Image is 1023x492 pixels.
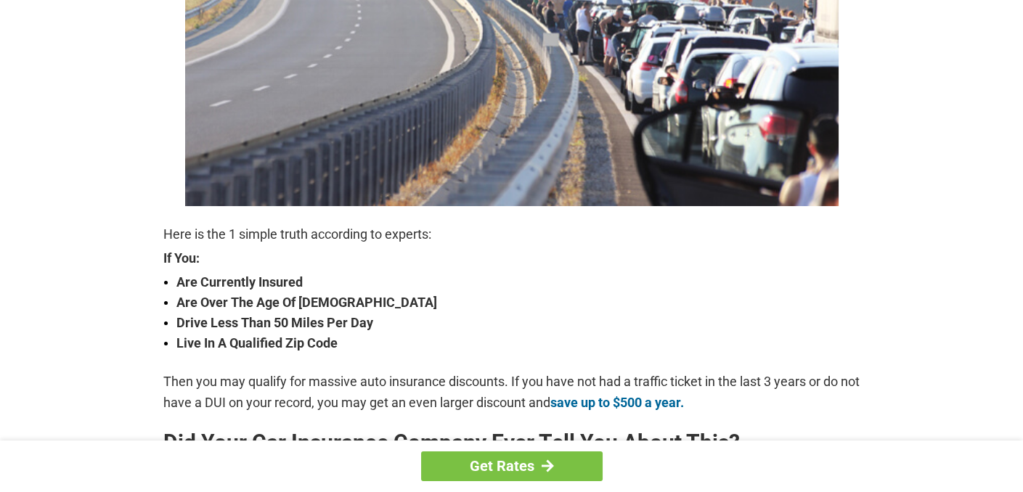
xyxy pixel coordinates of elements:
strong: Drive Less Than 50 Miles Per Day [176,313,860,333]
p: Here is the 1 simple truth according to experts: [163,224,860,245]
h2: Did Your Car Insurance Company Ever Tell You About This? [163,431,860,454]
strong: If You: [163,252,860,265]
strong: Are Over The Age Of [DEMOGRAPHIC_DATA] [176,292,860,313]
strong: Live In A Qualified Zip Code [176,333,860,353]
p: Then you may qualify for massive auto insurance discounts. If you have not had a traffic ticket i... [163,372,860,412]
a: save up to $500 a year. [550,395,684,410]
strong: Are Currently Insured [176,272,860,292]
a: Get Rates [421,451,603,481]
